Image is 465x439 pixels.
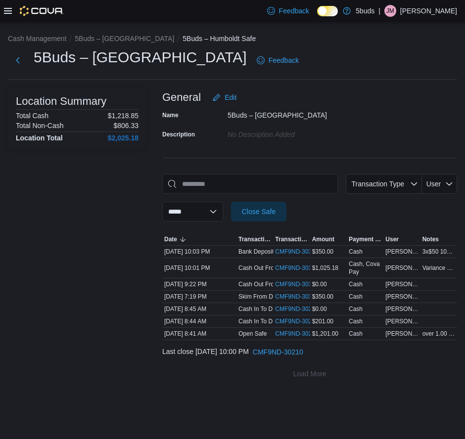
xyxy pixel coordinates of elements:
a: CMF9ND-30250External link [275,330,326,338]
div: [DATE] 7:19 PM [162,291,236,303]
span: User [426,180,441,188]
button: Transaction # [273,233,310,245]
a: CMF9ND-30303External link [275,293,326,301]
span: $0.00 [312,280,327,288]
a: CMF9ND-30324External link [275,248,326,256]
span: Payment Methods [349,235,381,243]
span: Transaction # [275,235,308,243]
span: [PERSON_NAME] [385,305,418,313]
h3: General [162,91,201,103]
span: User [385,235,399,243]
div: [DATE] 8:45 AM [162,303,236,315]
p: Cash Out From Drawer (Cash Drawer #2) [238,280,348,288]
span: [PERSON_NAME] [385,280,418,288]
p: $1,218.85 [108,112,139,120]
button: Edit [209,88,240,107]
img: Cova [20,6,64,16]
span: CMF9ND-30210 [253,347,303,357]
span: [PERSON_NAME] [385,293,418,301]
span: [PERSON_NAME] [385,317,418,325]
label: Name [162,111,179,119]
a: CMF9ND-30321External link [275,264,326,272]
span: Date [164,235,177,243]
span: [PERSON_NAME] [385,264,418,272]
h4: $2,025.18 [108,134,139,142]
span: Dark Mode [317,16,318,17]
span: $1,025.18 [312,264,338,272]
input: This is a search bar. As you type, the results lower in the page will automatically filter. [162,174,338,194]
button: Next [8,50,28,70]
span: Notes [422,235,439,243]
p: Bank Deposit [238,248,274,256]
h1: 5Buds – [GEOGRAPHIC_DATA] [34,47,247,67]
p: 5buds [356,5,374,17]
button: Date [162,233,236,245]
span: Feedback [279,6,309,16]
span: Edit [225,92,236,102]
h6: Total Cash [16,112,48,120]
a: CMF9ND-30254External link [275,317,326,325]
h6: Total Non-Cash [16,122,64,130]
nav: An example of EuiBreadcrumbs [8,34,457,45]
span: $350.00 [312,293,333,301]
button: User [422,174,457,194]
button: Notes [420,233,457,245]
span: Amount [312,235,334,243]
button: CMF9ND-30210 [249,342,307,362]
span: Variance due to rounding [422,264,455,272]
button: Transaction Type [236,233,273,245]
div: 5Buds – [GEOGRAPHIC_DATA] [228,107,360,119]
span: Load More [293,369,326,379]
span: Transaction Type [238,235,271,243]
span: JM [386,5,394,17]
span: 3x$50 10X$20 [422,248,455,256]
span: over 1.00 in till [422,330,455,338]
span: $1,201.00 [312,330,338,338]
div: Last close [DATE] 10:00 PM [162,342,457,362]
p: Skim From Drawer (Cash Drawer #1) [238,293,336,301]
p: Cash In To Drawer (Cash Drawer #1) [238,317,336,325]
div: [DATE] 10:03 PM [162,246,236,258]
button: 5Buds – Humboldt Safe [183,35,256,43]
button: 5Buds – [GEOGRAPHIC_DATA] [75,35,174,43]
span: $350.00 [312,248,333,256]
span: Feedback [269,55,299,65]
input: Dark Mode [317,6,338,16]
a: CMF9ND-30255External link [275,305,326,313]
span: $0.00 [312,305,327,313]
p: Cash In To Drawer (Cash Drawer #2) [238,305,336,313]
div: Cash [349,248,363,256]
h4: Location Total [16,134,63,142]
div: Cash [349,330,363,338]
button: Amount [310,233,347,245]
button: Close Safe [231,202,286,221]
div: Cash [349,293,363,301]
span: $201.00 [312,317,333,325]
div: [DATE] 8:44 AM [162,315,236,327]
button: Payment Methods [347,233,383,245]
div: Cash [349,305,363,313]
p: | [378,5,380,17]
button: User [383,233,420,245]
button: Transaction Type [346,174,422,194]
div: No Description added [228,127,360,138]
p: Open Safe [238,330,267,338]
div: [DATE] 10:01 PM [162,262,236,274]
label: Description [162,131,195,138]
a: Feedback [253,50,303,70]
button: Load More [162,364,457,384]
a: Feedback [263,1,313,21]
div: Cash, Cova Pay [349,260,381,276]
div: Julie Murdock [384,5,396,17]
button: Cash Management [8,35,66,43]
p: Cash Out From Drawer (Cash Drawer #1) [238,264,348,272]
p: [PERSON_NAME] [400,5,457,17]
div: [DATE] 9:22 PM [162,278,236,290]
div: Cash [349,317,363,325]
span: [PERSON_NAME] [385,330,418,338]
h3: Location Summary [16,95,106,107]
span: [PERSON_NAME] [385,248,418,256]
span: Transaction Type [351,180,404,188]
span: Close Safe [242,207,276,217]
div: Cash [349,280,363,288]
